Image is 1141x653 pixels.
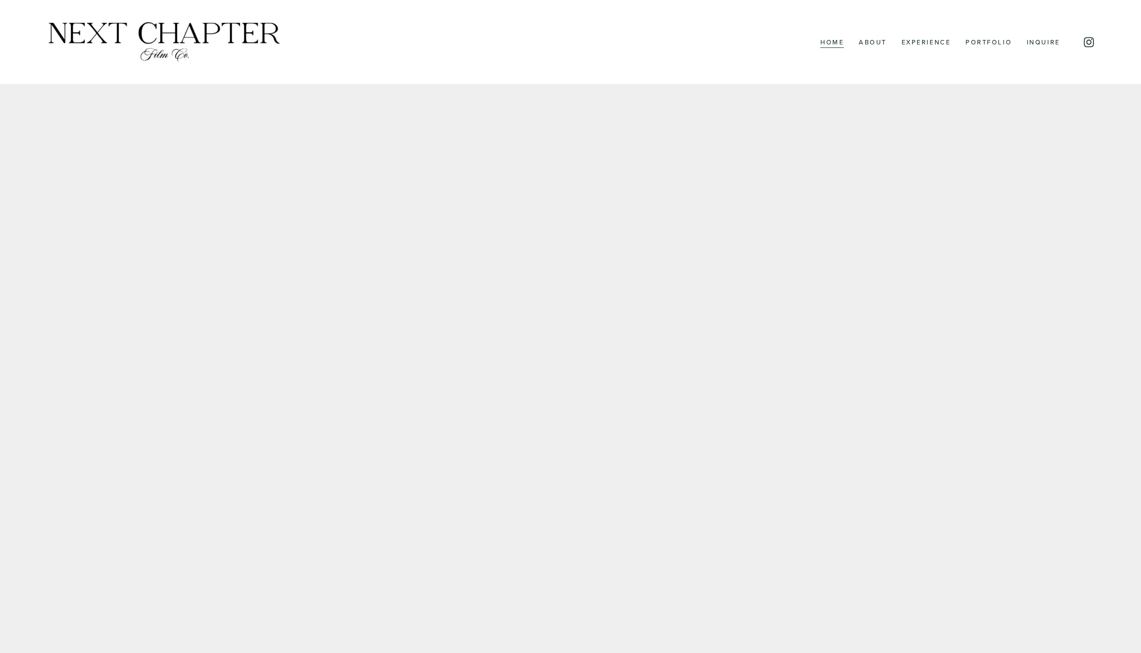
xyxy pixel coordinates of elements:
a: Portfolio [965,35,1012,48]
a: Home [820,35,844,48]
a: Instagram [1083,36,1095,48]
a: About [859,35,887,48]
a: Experience [902,35,951,48]
img: Next Chapter Film Co. [46,20,283,63]
a: Inquire [1027,35,1060,48]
